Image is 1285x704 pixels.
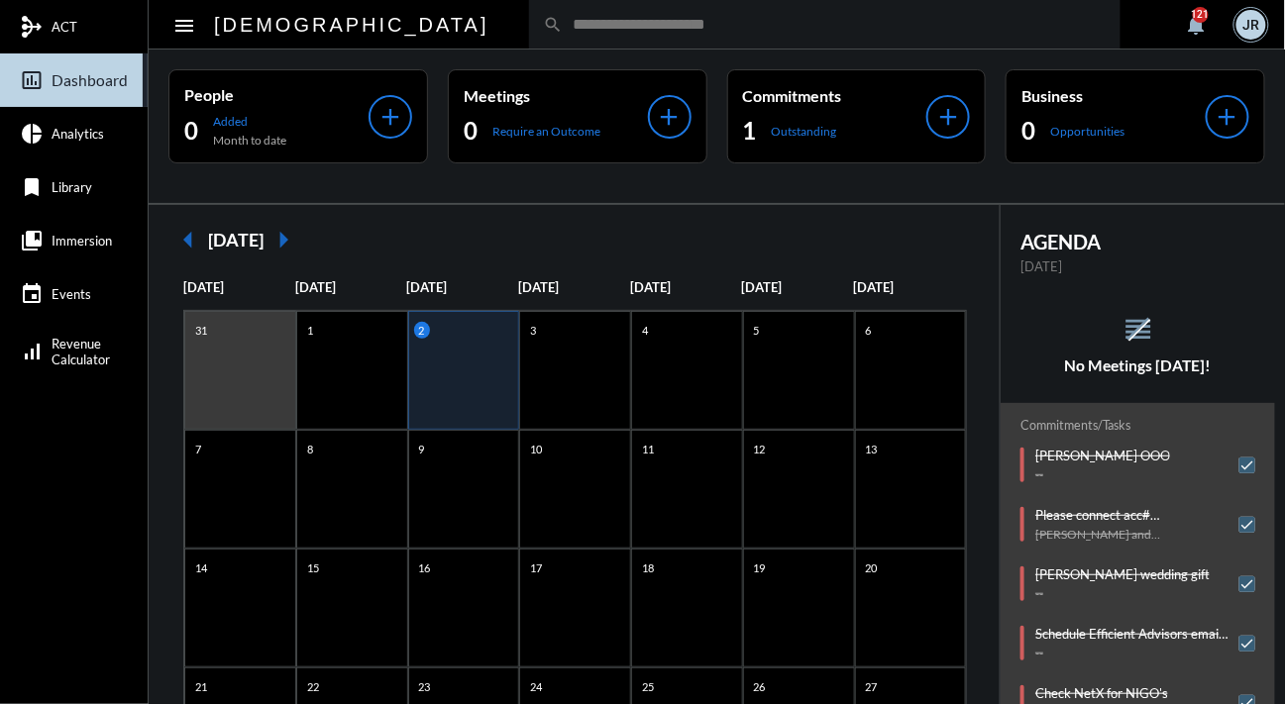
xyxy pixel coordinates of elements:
[20,175,44,199] mat-icon: bookmark
[637,678,659,695] p: 25
[772,124,837,139] p: Outstanding
[20,340,44,363] mat-icon: signal_cellular_alt
[1185,13,1209,37] mat-icon: notifications
[743,115,757,147] h2: 1
[656,103,684,131] mat-icon: add
[52,233,112,249] span: Immersion
[52,179,92,195] span: Library
[1021,86,1206,105] p: Business
[190,559,212,576] p: 14
[464,115,478,147] h2: 0
[214,9,489,41] h2: [DEMOGRAPHIC_DATA]
[414,441,430,457] p: 9
[861,322,877,339] p: 6
[1035,685,1168,701] p: Check NetX for NIGO's
[20,122,44,146] mat-icon: pie_chart
[172,14,196,38] mat-icon: Side nav toggle icon
[1035,566,1210,582] p: [PERSON_NAME] wedding gift
[742,279,854,295] p: [DATE]
[190,678,212,695] p: 21
[525,678,547,695] p: 24
[749,441,771,457] p: 12
[414,559,436,576] p: 16
[749,678,771,695] p: 26
[464,86,648,105] p: Meetings
[1236,10,1266,40] div: JR
[52,126,104,142] span: Analytics
[1020,418,1255,433] h2: Commitments/Tasks
[20,15,44,39] mat-icon: mediation
[1193,7,1209,23] div: 121
[1001,356,1275,374] h5: No Meetings [DATE]!
[492,124,600,139] p: Require an Outcome
[407,279,519,295] p: [DATE]
[525,322,541,339] p: 3
[20,282,44,306] mat-icon: event
[1035,626,1230,642] p: Schedule Efficient Advisors email to [PERSON_NAME]'s clients for Wed @12noon
[525,441,547,457] p: 10
[525,559,547,576] p: 17
[213,114,286,129] p: Added
[264,220,303,259] mat-icon: arrow_right
[749,322,765,339] p: 5
[184,115,198,147] h2: 0
[1122,313,1154,346] mat-icon: reorder
[518,279,630,295] p: [DATE]
[861,441,883,457] p: 13
[743,86,927,105] p: Commitments
[20,68,44,92] mat-icon: insert_chart_outlined
[52,286,91,302] span: Events
[414,678,436,695] p: 23
[637,559,659,576] p: 18
[208,229,264,251] h2: [DATE]
[20,229,44,252] mat-icon: collections_bookmark
[302,441,318,457] p: 8
[1050,124,1124,139] p: Opportunities
[861,559,883,576] p: 20
[749,559,771,576] p: 19
[1035,527,1230,542] p: [PERSON_NAME] and [PERSON_NAME]
[414,322,430,339] p: 2
[630,279,742,295] p: [DATE]
[1021,115,1035,147] h2: 0
[854,279,966,295] p: [DATE]
[52,336,110,367] span: Revenue Calculator
[544,15,564,35] mat-icon: search
[168,220,208,259] mat-icon: arrow_left
[295,279,407,295] p: [DATE]
[302,678,324,695] p: 22
[190,322,212,339] p: 31
[1035,507,1230,523] p: Please connect acc# TUM071687 to LBS
[52,71,128,89] span: Dashboard
[164,5,204,45] button: Toggle sidenav
[213,133,286,148] p: Month to date
[1035,646,1230,660] p: --
[1035,586,1210,601] p: --
[934,103,962,131] mat-icon: add
[637,441,659,457] p: 11
[302,322,318,339] p: 1
[52,19,77,35] span: ACT
[190,441,206,457] p: 7
[861,678,883,695] p: 27
[1020,230,1255,253] h2: AGENDA
[183,279,295,295] p: [DATE]
[184,85,369,104] p: People
[637,322,653,339] p: 4
[302,559,324,576] p: 15
[1214,103,1241,131] mat-icon: add
[1020,258,1255,274] p: [DATE]
[1035,448,1170,463] p: [PERSON_NAME] OOO
[1035,467,1170,482] p: --
[376,103,404,131] mat-icon: add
